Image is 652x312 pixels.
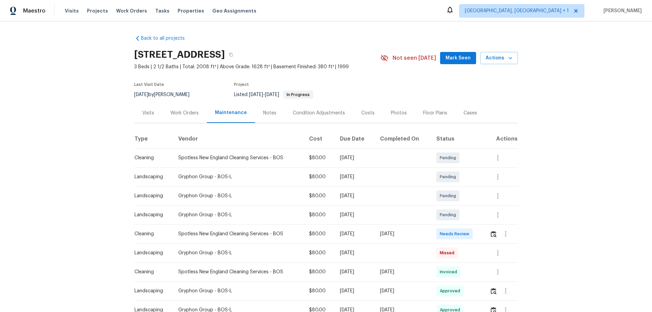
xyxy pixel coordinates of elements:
span: In Progress [284,93,312,97]
div: $80.00 [309,154,329,161]
div: [DATE] [340,269,369,275]
span: Maestro [23,7,46,14]
img: Review Icon [491,231,496,237]
span: Properties [178,7,204,14]
th: Due Date [334,129,374,148]
div: $80.00 [309,231,329,237]
button: Actions [480,52,518,65]
div: $80.00 [309,173,329,180]
th: Completed On [375,129,431,148]
div: Cleaning [134,154,167,161]
th: Actions [484,129,518,148]
span: Needs Review [440,231,472,237]
div: Visits [142,110,154,116]
div: Notes [263,110,276,116]
button: Review Icon [490,283,497,299]
span: Listed [234,92,313,97]
div: [DATE] [340,212,369,218]
div: [DATE] [380,288,425,294]
span: Approved [440,288,463,294]
span: Tasks [155,8,169,13]
div: [DATE] [340,231,369,237]
span: Actions [486,54,512,62]
span: 3 Beds | 2 1/2 Baths | Total: 2008 ft² | Above Grade: 1628 ft² | Basement Finished: 380 ft² | 1999 [134,63,380,70]
div: Cases [464,110,477,116]
div: Gryphon Group - BOS-L [178,288,298,294]
div: Maintenance [215,109,247,116]
div: [DATE] [380,231,425,237]
div: Cleaning [134,269,167,275]
button: Mark Seen [440,52,476,65]
th: Type [134,129,173,148]
th: Vendor [173,129,304,148]
div: $80.00 [309,269,329,275]
span: [GEOGRAPHIC_DATA], [GEOGRAPHIC_DATA] + 1 [465,7,569,14]
img: Review Icon [491,288,496,294]
span: Not seen [DATE] [393,55,436,61]
button: Copy Address [225,49,237,61]
span: Last Visit Date [134,82,164,87]
th: Cost [304,129,334,148]
div: [DATE] [340,250,369,256]
div: Landscaping [134,288,167,294]
h2: [STREET_ADDRESS] [134,51,225,58]
div: Cleaning [134,231,167,237]
span: Pending [440,192,459,199]
div: Gryphon Group - BOS-L [178,192,298,199]
div: Condition Adjustments [293,110,345,116]
div: Gryphon Group - BOS-L [178,173,298,180]
div: $80.00 [309,192,329,199]
div: Landscaping [134,250,167,256]
div: [DATE] [340,154,369,161]
div: by [PERSON_NAME] [134,91,198,99]
a: Back to all projects [134,35,199,42]
span: Missed [440,250,457,256]
div: Work Orders [170,110,199,116]
span: Invoiced [440,269,460,275]
span: [PERSON_NAME] [601,7,642,14]
div: $80.00 [309,288,329,294]
span: Pending [440,154,459,161]
span: Projects [87,7,108,14]
div: Spotless New England Cleaning Services - BOS [178,154,298,161]
div: [DATE] [340,173,369,180]
div: Spotless New England Cleaning Services - BOS [178,231,298,237]
span: Work Orders [116,7,147,14]
span: Pending [440,212,459,218]
div: Photos [391,110,407,116]
div: Landscaping [134,192,167,199]
div: Spotless New England Cleaning Services - BOS [178,269,298,275]
span: Mark Seen [446,54,471,62]
button: Review Icon [490,226,497,242]
span: Pending [440,173,459,180]
div: [DATE] [340,288,369,294]
div: [DATE] [340,192,369,199]
th: Status [431,129,484,148]
div: Floor Plans [423,110,447,116]
div: $80.00 [309,212,329,218]
div: [DATE] [380,269,425,275]
span: [DATE] [249,92,263,97]
div: Landscaping [134,173,167,180]
div: Gryphon Group - BOS-L [178,212,298,218]
span: - [249,92,279,97]
span: Project [234,82,249,87]
div: Gryphon Group - BOS-L [178,250,298,256]
span: Visits [65,7,79,14]
span: [DATE] [265,92,279,97]
div: Costs [361,110,375,116]
span: [DATE] [134,92,148,97]
span: Geo Assignments [212,7,256,14]
div: Landscaping [134,212,167,218]
div: $80.00 [309,250,329,256]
